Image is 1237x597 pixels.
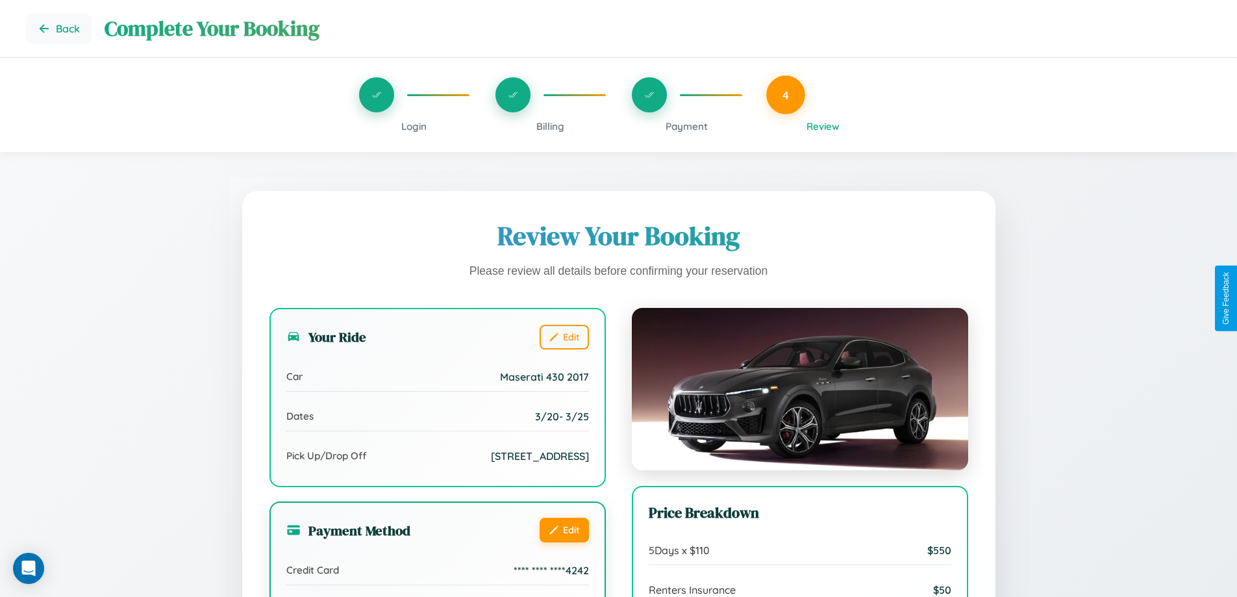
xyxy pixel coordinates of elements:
div: Open Intercom Messenger [13,553,44,584]
span: 3 / 20 - 3 / 25 [535,410,589,423]
button: Go back [26,13,92,44]
span: Renters Insurance [649,583,736,596]
span: Car [286,370,303,383]
div: Give Feedback [1221,272,1231,325]
h3: Payment Method [286,521,410,540]
span: Billing [536,120,564,133]
h3: Your Ride [286,327,366,346]
span: $ 550 [927,544,951,557]
h1: Complete Your Booking [105,14,1211,43]
span: $ 50 [933,583,951,596]
button: Edit [540,518,589,542]
span: Dates [286,410,314,422]
p: Please review all details before confirming your reservation [269,261,968,282]
h1: Review Your Booking [269,218,968,253]
span: Credit Card [286,564,339,576]
span: [STREET_ADDRESS] [491,450,589,463]
button: Edit [540,325,589,349]
span: Pick Up/Drop Off [286,450,367,462]
h3: Price Breakdown [649,503,951,523]
span: Login [401,120,427,133]
span: 5 Days x $ 110 [649,544,710,557]
span: Maserati 430 2017 [500,370,589,383]
img: Maserati 430 [632,308,968,470]
span: Review [806,120,840,133]
span: 4 [782,88,789,102]
span: Payment [666,120,708,133]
